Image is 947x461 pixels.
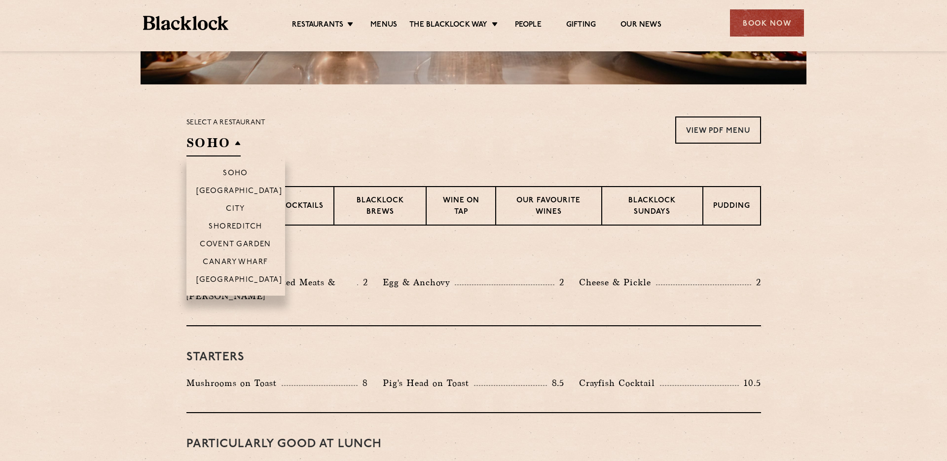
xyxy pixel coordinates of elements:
[186,116,266,129] p: Select a restaurant
[506,195,591,219] p: Our favourite wines
[196,276,283,286] p: [GEOGRAPHIC_DATA]
[186,438,761,451] h3: PARTICULARLY GOOD AT LUNCH
[186,351,761,364] h3: Starters
[200,240,271,250] p: Covent Garden
[554,276,564,289] p: 2
[209,223,262,232] p: Shoreditch
[612,195,692,219] p: Blacklock Sundays
[186,134,241,156] h2: SOHO
[437,195,485,219] p: Wine on Tap
[203,258,268,268] p: Canary Wharf
[620,20,661,31] a: Our News
[713,201,750,213] p: Pudding
[223,169,248,179] p: Soho
[358,276,368,289] p: 2
[186,250,761,263] h3: Pre Chop Bites
[196,187,283,197] p: [GEOGRAPHIC_DATA]
[383,275,455,289] p: Egg & Anchovy
[280,201,324,213] p: Cocktails
[143,16,228,30] img: BL_Textured_Logo-footer-cropped.svg
[370,20,397,31] a: Menus
[730,9,804,37] div: Book Now
[579,376,660,390] p: Crayfish Cocktail
[751,276,761,289] p: 2
[383,376,474,390] p: Pig's Head on Toast
[358,377,368,389] p: 8
[292,20,343,31] a: Restaurants
[226,205,245,215] p: City
[409,20,487,31] a: The Blacklock Way
[579,275,656,289] p: Cheese & Pickle
[344,195,416,219] p: Blacklock Brews
[566,20,596,31] a: Gifting
[547,377,565,389] p: 8.5
[739,377,761,389] p: 10.5
[675,116,761,144] a: View PDF Menu
[186,376,282,390] p: Mushrooms on Toast
[515,20,542,31] a: People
